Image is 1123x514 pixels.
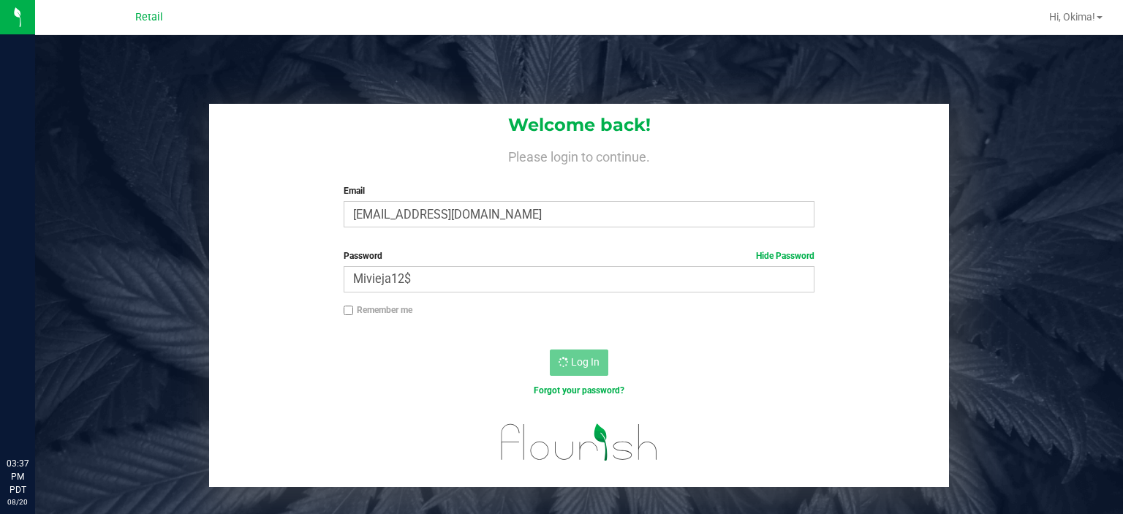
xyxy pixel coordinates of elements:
[571,356,600,368] span: Log In
[534,385,624,396] a: Forgot your password?
[344,184,815,197] label: Email
[7,496,29,507] p: 08/20
[1049,11,1095,23] span: Hi, Okima!
[550,349,608,376] button: Log In
[7,457,29,496] p: 03:37 PM PDT
[344,303,412,317] label: Remember me
[209,146,949,164] h4: Please login to continue.
[135,11,163,23] span: Retail
[487,412,672,472] img: flourish_logo.svg
[344,306,354,316] input: Remember me
[756,251,814,261] a: Hide Password
[344,251,382,261] span: Password
[209,116,949,135] h1: Welcome back!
